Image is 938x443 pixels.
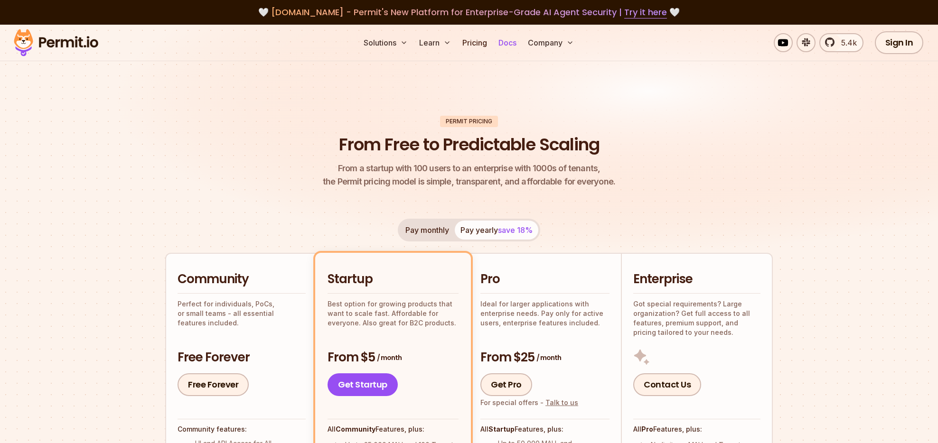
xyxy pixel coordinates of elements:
a: 5.4k [819,33,863,52]
div: For special offers - [480,398,578,407]
p: Ideal for larger applications with enterprise needs. Pay only for active users, enterprise featur... [480,299,610,328]
a: Pricing [459,33,491,52]
p: Best option for growing products that want to scale fast. Affordable for everyone. Also great for... [328,299,459,328]
h2: Community [178,271,306,288]
strong: Startup [488,425,515,433]
h1: From Free to Predictable Scaling [339,133,600,157]
h3: From $5 [328,349,459,366]
p: the Permit pricing model is simple, transparent, and affordable for everyone. [323,162,615,188]
a: Docs [495,33,520,52]
strong: Pro [641,425,653,433]
button: Pay monthly [400,221,455,240]
button: Learn [415,33,455,52]
a: Get Pro [480,373,532,396]
img: Permit logo [9,27,103,59]
span: / month [536,353,561,362]
h4: All Features, plus: [633,425,760,434]
button: Solutions [360,33,412,52]
a: Contact Us [633,373,701,396]
p: Perfect for individuals, PoCs, or small teams - all essential features included. [178,299,306,328]
h3: From $25 [480,349,610,366]
h3: Free Forever [178,349,306,366]
button: Company [524,33,578,52]
a: Talk to us [545,398,578,406]
a: Free Forever [178,373,249,396]
a: Sign In [875,31,924,54]
a: Get Startup [328,373,398,396]
h4: All Features, plus: [328,425,459,434]
span: [DOMAIN_NAME] - Permit's New Platform for Enterprise-Grade AI Agent Security | [271,6,667,18]
h4: All Features, plus: [480,425,610,434]
span: 5.4k [835,37,857,48]
span: From a startup with 100 users to an enterprise with 1000s of tenants, [323,162,615,175]
div: Permit Pricing [440,116,498,127]
a: Try it here [624,6,667,18]
p: Got special requirements? Large organization? Get full access to all features, premium support, a... [633,299,760,337]
h4: Community features: [178,425,306,434]
h2: Enterprise [633,271,760,288]
h2: Startup [328,271,459,288]
div: 🤍 🤍 [23,6,915,19]
h2: Pro [480,271,610,288]
span: / month [377,353,402,362]
strong: Community [336,425,375,433]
